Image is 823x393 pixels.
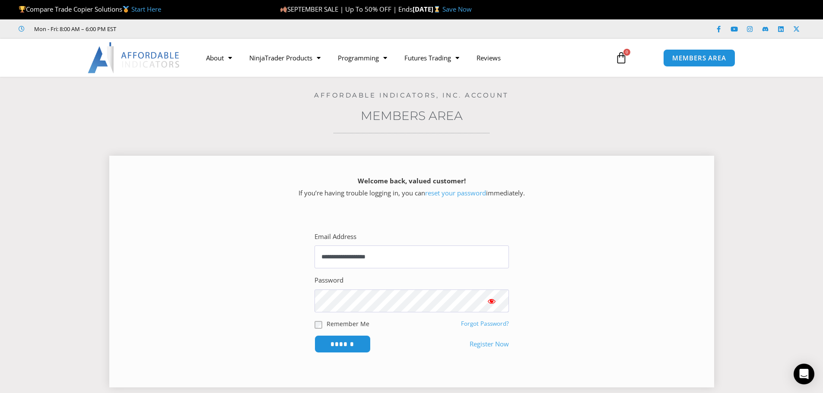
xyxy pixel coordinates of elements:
strong: [DATE] [413,5,442,13]
label: Remember Me [327,319,369,328]
a: MEMBERS AREA [663,49,735,67]
div: Open Intercom Messenger [794,364,814,384]
span: SEPTEMBER SALE | Up To 50% OFF | Ends [280,5,413,13]
a: reset your password [425,189,486,197]
a: NinjaTrader Products [241,48,329,68]
img: 🏆 [19,6,25,13]
img: LogoAI | Affordable Indicators – NinjaTrader [88,42,181,73]
a: Programming [329,48,396,68]
label: Password [315,274,343,286]
a: Reviews [468,48,509,68]
nav: Menu [197,48,605,68]
a: Members Area [361,108,463,123]
a: Register Now [470,338,509,350]
a: About [197,48,241,68]
span: Mon - Fri: 8:00 AM – 6:00 PM EST [32,24,116,34]
p: If you’re having trouble logging in, you can immediately. [124,175,699,199]
span: 0 [623,49,630,56]
iframe: Customer reviews powered by Trustpilot [128,25,258,33]
img: 🍂 [280,6,287,13]
a: Save Now [442,5,472,13]
img: 🥇 [123,6,129,13]
a: Forgot Password? [461,320,509,327]
span: MEMBERS AREA [672,55,726,61]
button: Show password [474,289,509,312]
a: Start Here [131,5,161,13]
span: Compare Trade Copier Solutions [19,5,161,13]
label: Email Address [315,231,356,243]
a: Futures Trading [396,48,468,68]
a: Affordable Indicators, Inc. Account [314,91,509,99]
img: ⌛ [434,6,440,13]
a: 0 [602,45,640,70]
strong: Welcome back, valued customer! [358,176,466,185]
